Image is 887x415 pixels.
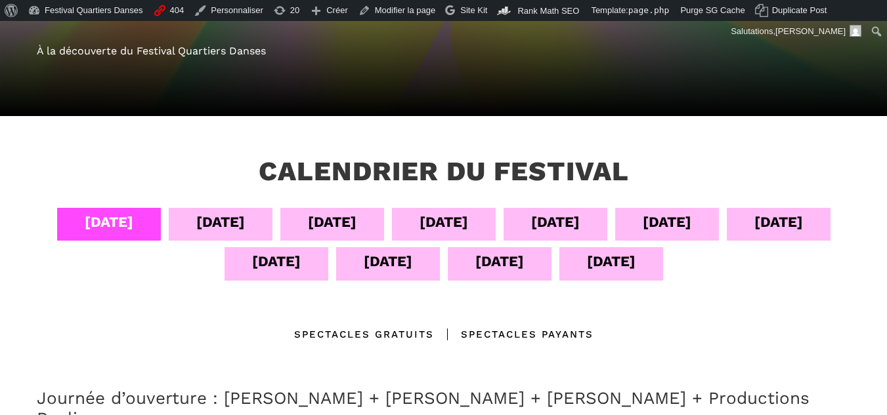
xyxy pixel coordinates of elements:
span: [PERSON_NAME] [775,26,846,36]
div: [DATE] [196,210,245,233]
div: [DATE] [475,250,524,273]
span: page.php [628,5,670,15]
div: À la découverte du Festival Quartiers Danses [37,43,851,60]
div: [DATE] [531,210,580,233]
div: Spectacles gratuits [294,326,434,342]
div: [DATE] [85,210,133,233]
div: [DATE] [364,250,412,273]
div: Spectacles Payants [434,326,594,342]
div: [DATE] [643,210,691,233]
div: [DATE] [308,210,357,233]
span: Rank Math SEO [517,6,579,16]
h3: Calendrier du festival [259,155,629,188]
div: [DATE] [754,210,803,233]
span: Site Kit [460,5,487,15]
div: [DATE] [252,250,301,273]
div: [DATE] [420,210,468,233]
div: [DATE] [587,250,636,273]
a: Salutations, [726,21,867,42]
